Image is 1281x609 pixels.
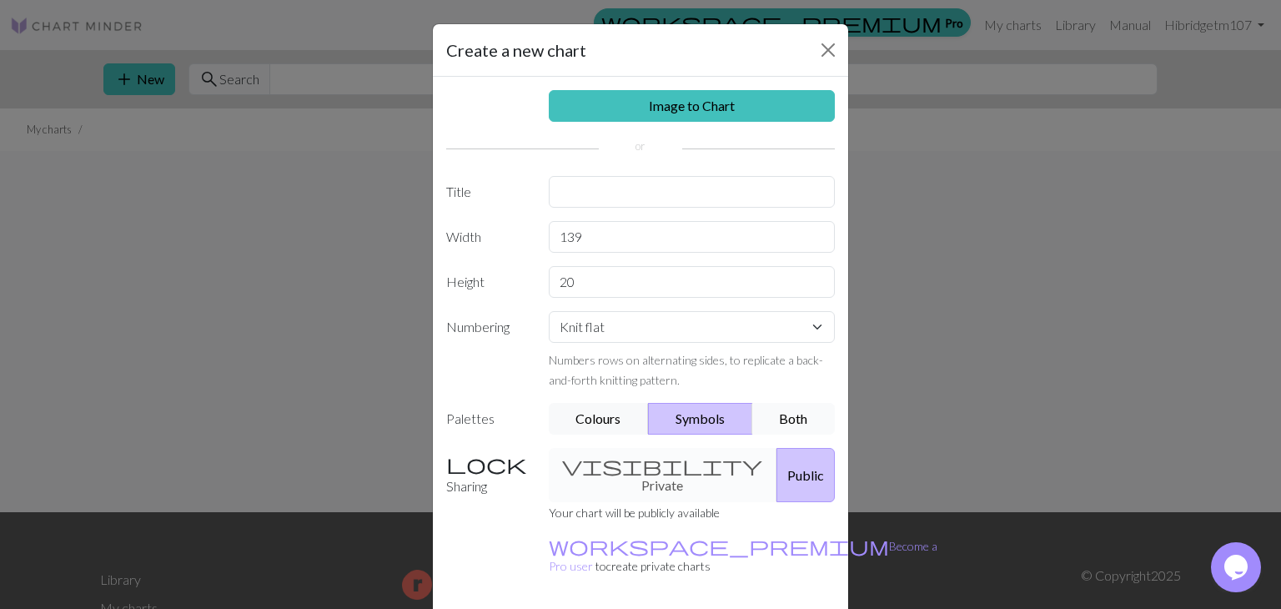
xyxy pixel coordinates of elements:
small: to create private charts [549,539,937,573]
h5: Create a new chart [446,38,586,63]
label: Width [436,221,539,253]
a: Image to Chart [549,90,836,122]
small: Your chart will be publicly available [549,506,720,520]
label: Height [436,266,539,298]
button: Colours [549,403,650,435]
label: Title [436,176,539,208]
button: Symbols [648,403,753,435]
label: Sharing [436,448,539,502]
small: Numbers rows on alternating sides, to replicate a back-and-forth knitting pattern. [549,353,823,387]
label: Palettes [436,403,539,435]
button: Both [752,403,836,435]
iframe: chat widget [1211,542,1264,592]
button: Public [776,448,835,502]
button: Close [815,37,841,63]
label: Numbering [436,311,539,390]
a: Become a Pro user [549,539,937,573]
span: workspace_premium [549,534,889,557]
